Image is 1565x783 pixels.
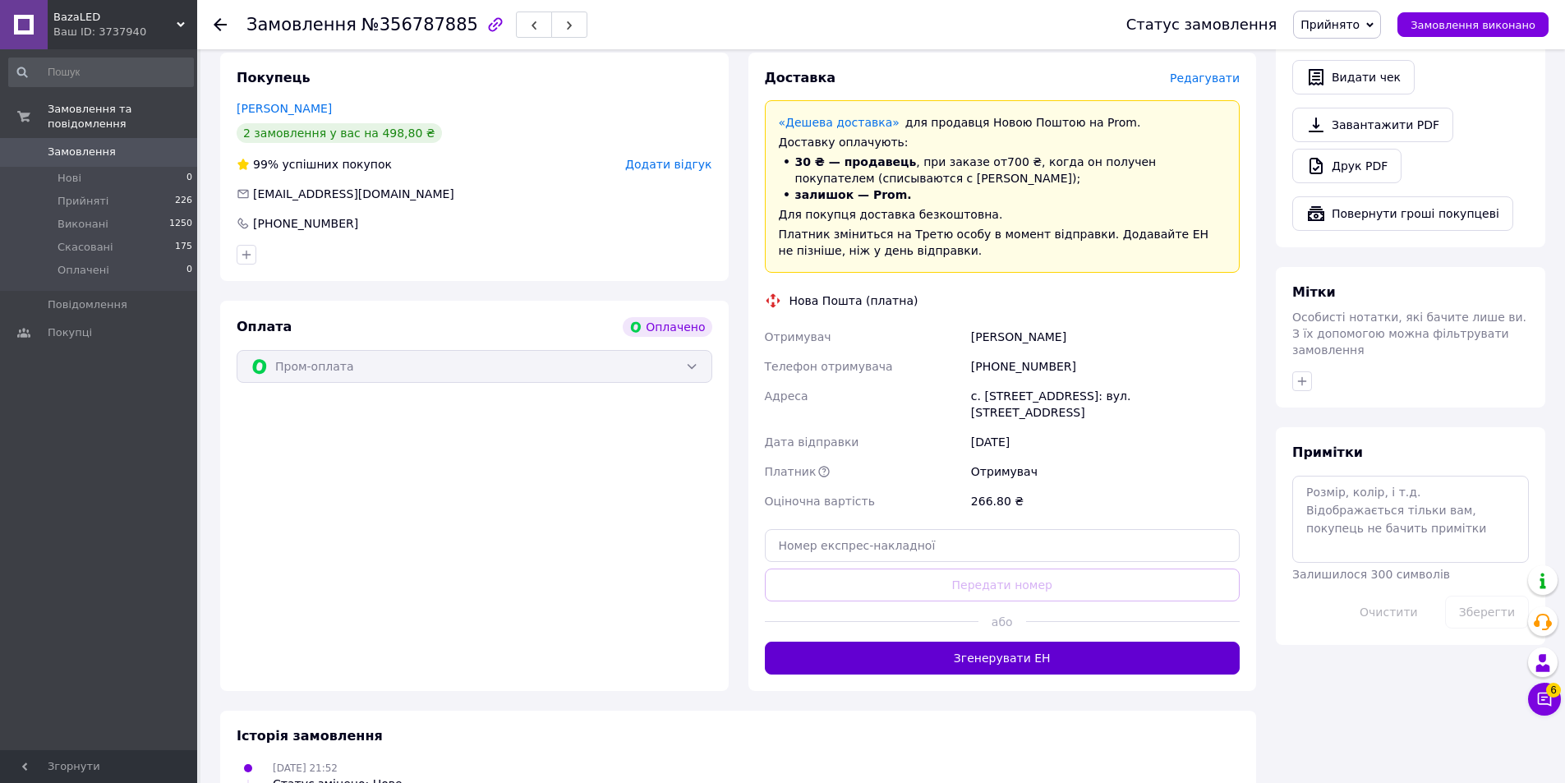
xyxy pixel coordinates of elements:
[237,319,292,334] span: Оплата
[237,102,332,115] a: [PERSON_NAME]
[765,330,831,343] span: Отримувач
[246,15,357,35] span: Замовлення
[968,427,1243,457] div: [DATE]
[58,194,108,209] span: Прийняті
[795,188,912,201] span: залишок — Prom.
[1292,108,1453,142] a: Завантажити PDF
[253,158,278,171] span: 99%
[1546,683,1561,698] span: 6
[237,728,383,744] span: Історія замовлення
[623,317,711,337] div: Оплачено
[186,263,192,278] span: 0
[1292,149,1402,183] a: Друк PDF
[1292,311,1526,357] span: Особисті нотатки, які бачите лише ви. З їх допомогою можна фільтрувати замовлення
[361,15,478,35] span: №356787885
[765,529,1240,562] input: Номер експрес-накладної
[779,114,1227,131] div: для продавця Новою Поштою на Prom.
[1397,12,1549,37] button: Замовлення виконано
[48,145,116,159] span: Замовлення
[765,642,1240,675] button: Згенерувати ЕН
[175,194,192,209] span: 226
[1126,16,1277,33] div: Статус замовлення
[765,360,893,373] span: Телефон отримувача
[779,226,1227,259] div: Платник зміниться на Третю особу в момент відправки. Додавайте ЕН не пізніше, ніж у день відправки.
[251,215,360,232] div: [PHONE_NUMBER]
[169,217,192,232] span: 1250
[58,217,108,232] span: Виконані
[765,495,875,508] span: Оціночна вартість
[1170,71,1240,85] span: Редагувати
[968,457,1243,486] div: Отримувач
[237,156,392,173] div: успішних покупок
[1528,683,1561,716] button: Чат з покупцем6
[1292,60,1415,94] button: Видати чек
[1411,19,1535,31] span: Замовлення виконано
[237,123,442,143] div: 2 замовлення у вас на 498,80 ₴
[1292,196,1513,231] button: Повернути гроші покупцеві
[795,155,917,168] span: 30 ₴ — продавець
[1292,444,1363,460] span: Примітки
[779,134,1227,150] div: Доставку оплачують:
[8,58,194,87] input: Пошук
[214,16,227,33] div: Повернутися назад
[53,25,197,39] div: Ваш ID: 3737940
[978,614,1026,630] span: або
[58,171,81,186] span: Нові
[53,10,177,25] span: BazaLED
[48,102,197,131] span: Замовлення та повідомлення
[968,352,1243,381] div: [PHONE_NUMBER]
[58,240,113,255] span: Скасовані
[765,70,836,85] span: Доставка
[1292,284,1336,300] span: Мітки
[968,381,1243,427] div: с. [STREET_ADDRESS]: вул. [STREET_ADDRESS]
[779,206,1227,223] div: Для покупця доставка безкоштовна.
[779,116,900,129] a: «Дешева доставка»
[765,465,817,478] span: Платник
[273,762,338,774] span: [DATE] 21:52
[48,297,127,312] span: Повідомлення
[186,171,192,186] span: 0
[1300,18,1360,31] span: Прийнято
[237,70,311,85] span: Покупець
[765,389,808,403] span: Адреса
[48,325,92,340] span: Покупці
[58,263,109,278] span: Оплачені
[1292,568,1450,581] span: Залишилося 300 символів
[779,154,1227,187] li: , при заказе от 700 ₴ , когда он получен покупателем (списываются с [PERSON_NAME]);
[968,322,1243,352] div: [PERSON_NAME]
[785,292,923,309] div: Нова Пошта (платна)
[968,486,1243,516] div: 266.80 ₴
[175,240,192,255] span: 175
[253,187,454,200] span: [EMAIL_ADDRESS][DOMAIN_NAME]
[765,435,859,449] span: Дата відправки
[625,158,711,171] span: Додати відгук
